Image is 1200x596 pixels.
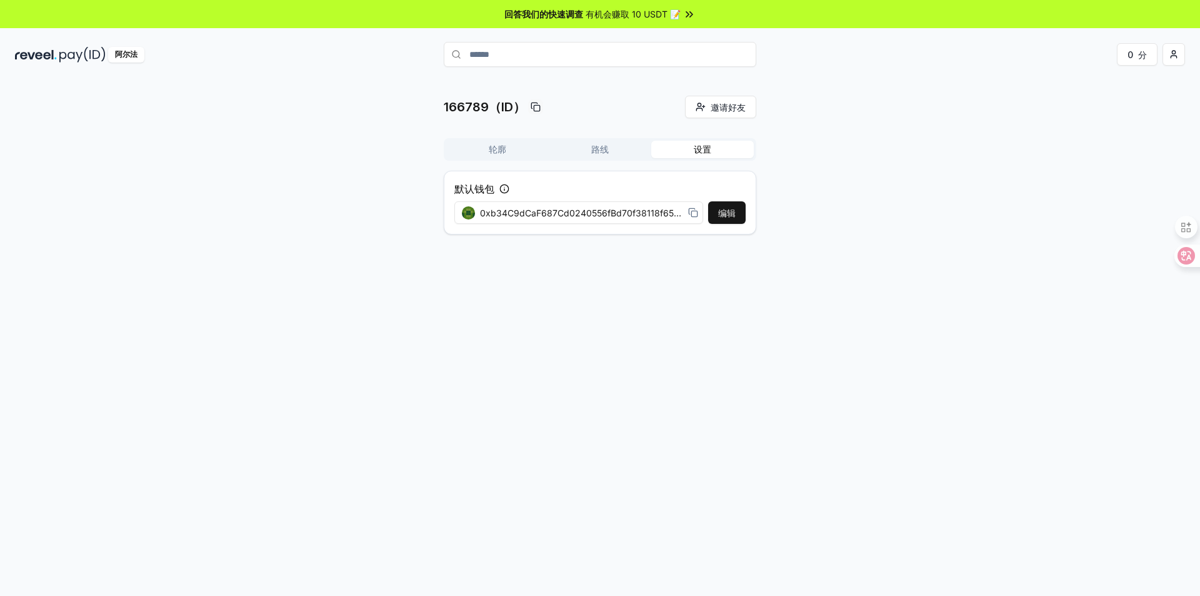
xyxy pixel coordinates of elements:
[685,96,756,118] button: 邀请好友
[1117,43,1157,66] button: 0分
[504,9,583,19] font: 回答我们的快速调查
[591,144,609,154] font: 路线
[1138,49,1147,60] font: 分
[708,201,746,224] button: 编辑
[586,9,681,19] font: 有机会赚取 10 USDT 📝
[1127,49,1133,60] font: 0
[489,144,506,154] font: 轮廓
[454,183,494,195] font: 默认钱包
[444,99,526,114] font: 166789（ID）
[115,49,137,59] font: 阿尔法
[59,47,106,63] img: 付款编号
[718,208,736,218] font: 编辑
[694,144,711,154] font: 设置
[480,208,702,218] font: 0xb34C9dCaF687Cd0240556fBd70f38118f650C960
[15,47,57,63] img: 揭示黑暗
[711,102,746,113] font: 邀请好友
